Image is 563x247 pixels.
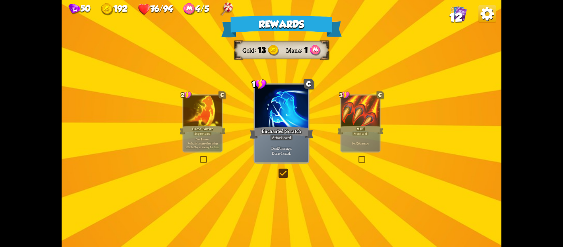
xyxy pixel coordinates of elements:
img: gold.png [268,45,279,56]
div: Attack card [270,134,293,141]
div: Maul [338,125,384,135]
b: 7 [278,146,279,151]
div: Attack card [352,131,369,136]
div: C [377,91,384,98]
div: Flame Barrier [179,125,225,135]
div: Support card [193,131,212,136]
b: 20 [357,141,360,145]
p: Gain armor. Reflect damage when being attacked by an enemy this turn. [184,137,221,149]
div: Health [138,3,173,16]
img: Cards_Icon.png [450,5,467,22]
div: 2 [181,91,192,99]
img: ManaPoints.png [310,45,321,56]
div: Enchanted Scratch [250,126,314,140]
span: 13 [258,46,266,55]
p: Deal damage. [342,141,379,145]
div: C [218,91,225,98]
p: Deal damage. Draw 1 card. [256,146,307,156]
img: gold.png [101,3,113,16]
div: Mana [286,47,304,55]
img: gem.png [68,4,80,15]
div: Rewards [221,16,342,37]
b: 4 [195,141,197,145]
span: 12 [449,11,463,24]
div: 3 [339,91,350,99]
img: OptionsButton.png [478,5,496,23]
b: 8 [201,137,202,141]
div: 1 [252,79,267,90]
img: Lollipop - Raise your max HP by 14 upon picking up. [220,2,234,16]
div: Gold [101,3,128,16]
img: ManaPoints.png [183,3,196,16]
div: Gold [242,47,258,55]
div: Gems [68,4,90,15]
div: Mana [183,3,209,16]
div: View all the cards in your deck [450,5,467,23]
div: C [304,79,314,89]
span: 1 [304,46,308,55]
img: health.png [138,3,150,16]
